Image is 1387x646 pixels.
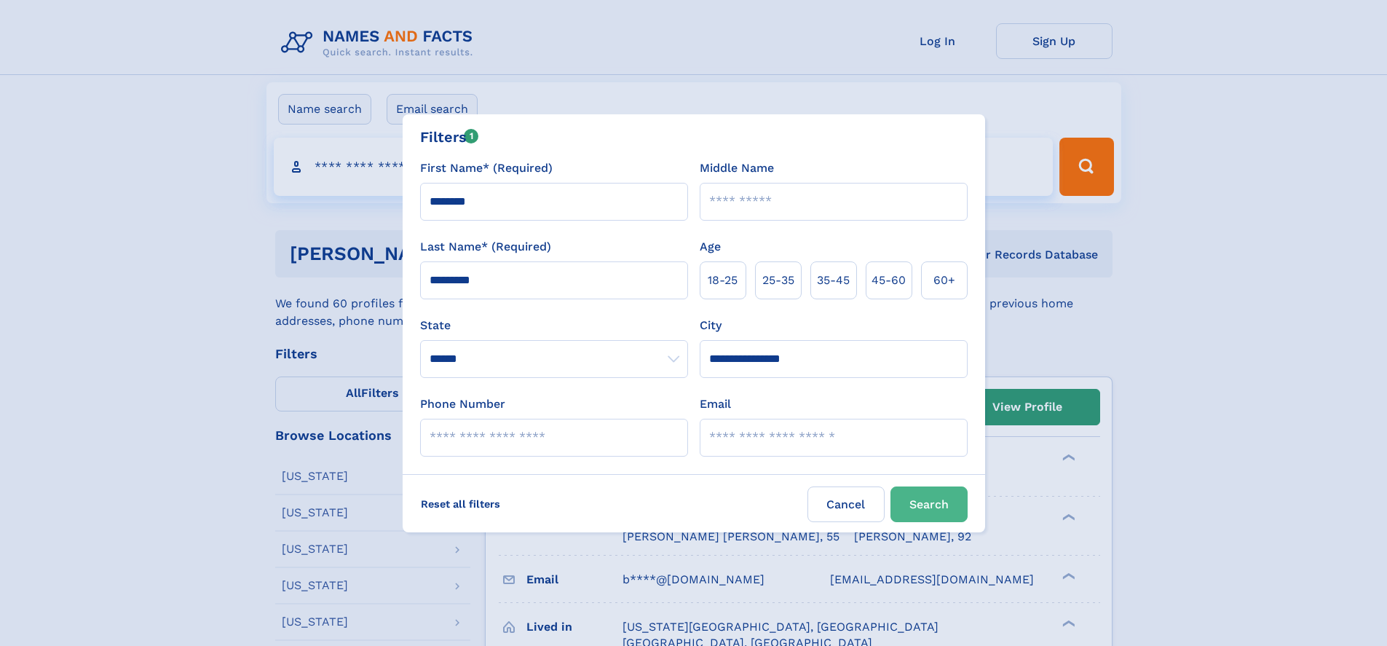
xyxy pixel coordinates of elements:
[420,159,553,177] label: First Name* (Required)
[807,487,885,522] label: Cancel
[420,317,688,334] label: State
[708,272,738,289] span: 18‑25
[890,487,968,522] button: Search
[700,159,774,177] label: Middle Name
[420,395,505,413] label: Phone Number
[420,126,479,148] div: Filters
[420,238,551,256] label: Last Name* (Required)
[411,487,510,521] label: Reset all filters
[700,317,722,334] label: City
[817,272,850,289] span: 35‑45
[933,272,955,289] span: 60+
[872,272,906,289] span: 45‑60
[762,272,794,289] span: 25‑35
[700,238,721,256] label: Age
[700,395,731,413] label: Email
